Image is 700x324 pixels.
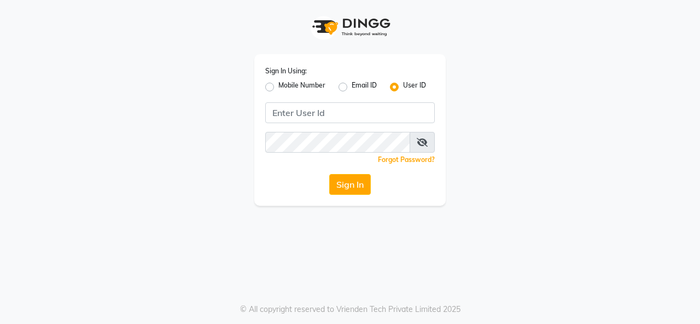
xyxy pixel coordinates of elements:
[306,11,394,43] img: logo1.svg
[265,66,307,76] label: Sign In Using:
[265,102,435,123] input: Username
[352,80,377,94] label: Email ID
[329,174,371,195] button: Sign In
[403,80,426,94] label: User ID
[378,155,435,164] a: Forgot Password?
[278,80,325,94] label: Mobile Number
[265,132,410,153] input: Username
